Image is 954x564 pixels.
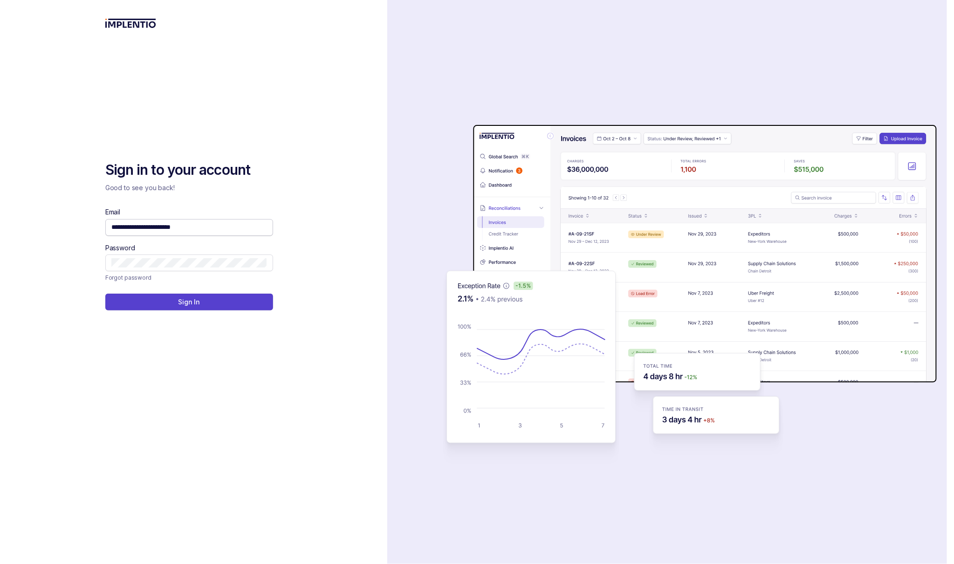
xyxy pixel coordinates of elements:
img: logo [105,19,156,28]
a: Link Forgot password [105,273,151,282]
img: signin-background.svg [414,96,940,468]
p: Sign In [178,297,200,307]
label: Email [105,207,120,217]
button: Sign In [105,294,273,310]
label: Password [105,243,135,253]
p: Forgot password [105,273,151,282]
p: Good to see you back! [105,183,273,193]
h2: Sign in to your account [105,161,273,179]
